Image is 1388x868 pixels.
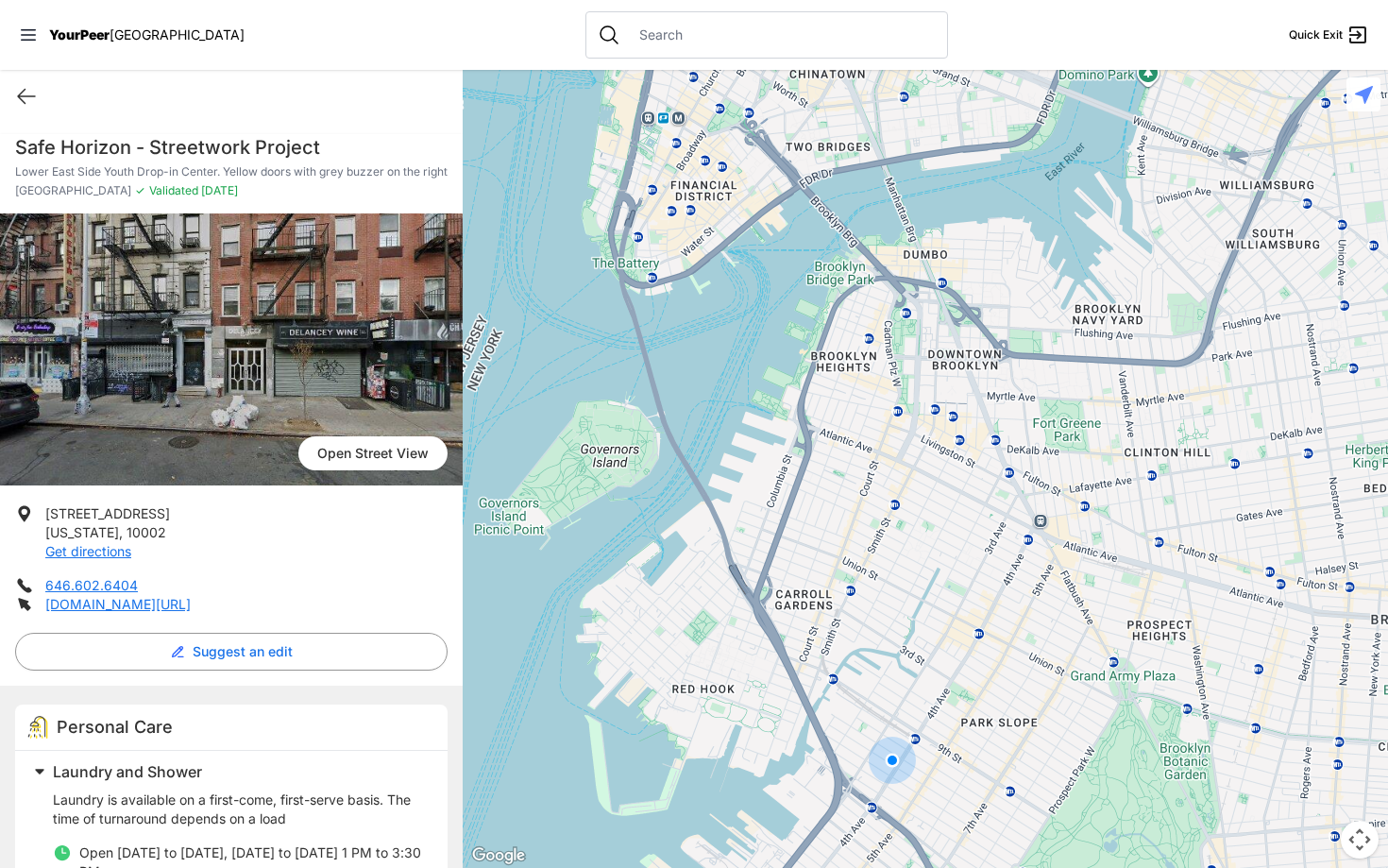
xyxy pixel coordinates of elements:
span: Open Street View [298,436,448,470]
span: [GEOGRAPHIC_DATA] [15,183,131,198]
span: 10002 [127,524,166,540]
button: Map camera controls [1341,821,1379,859]
span: Suggest an edit [193,642,293,661]
a: Open this area in Google Maps (opens a new window) [467,843,530,868]
h1: Safe Horizon - Streetwork Project [15,134,448,161]
input: Search [628,26,936,44]
span: Quick Exit [1289,27,1343,43]
a: Quick Exit [1289,24,1369,46]
span: [DATE] [198,183,238,197]
span: Personal Care [57,717,173,737]
a: Get directions [45,543,131,559]
span: , [119,524,123,540]
span: [US_STATE] [45,524,119,540]
button: Suggest an edit [15,633,448,671]
p: Laundry is available on a first-come, first-serve basis. The time of turnaround depends on a load [53,791,425,828]
span: Validated [149,183,198,197]
span: YourPeer [49,26,110,43]
a: YourPeer[GEOGRAPHIC_DATA] [49,29,245,41]
span: Laundry and Shower [53,762,202,781]
a: [DOMAIN_NAME][URL] [45,596,191,612]
span: ✓ [135,183,145,198]
a: 646.602.6404 [45,577,138,593]
span: [STREET_ADDRESS] [45,505,170,521]
div: You are here! [869,737,916,784]
span: [GEOGRAPHIC_DATA] [110,26,245,43]
img: Google [467,843,530,868]
p: Lower East Side Youth Drop-in Center. Yellow doors with grey buzzer on the right [15,164,448,179]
